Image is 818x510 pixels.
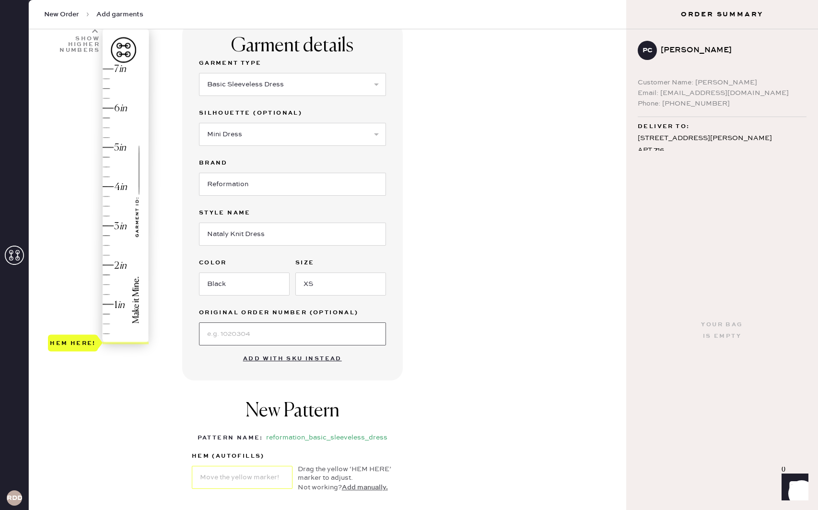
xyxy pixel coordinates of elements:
h3: Order Summary [626,10,818,19]
button: Add manually. [342,482,388,493]
label: Silhouette (optional) [199,107,386,119]
span: New Order [44,10,79,19]
div: Garment details [231,35,353,58]
div: Email: [EMAIL_ADDRESS][DOMAIN_NAME] [638,88,806,98]
div: Your bag is empty [701,319,743,342]
div: in [119,63,126,76]
input: e.g. Navy [199,273,290,296]
label: Style name [199,207,386,219]
input: Brand name [199,173,386,196]
span: Deliver to: [638,121,689,132]
label: Original Order Number (Optional) [199,307,386,319]
input: e.g. Daisy 2 Pocket [199,223,386,246]
h1: New Pattern [245,400,339,432]
label: Garment Type [199,58,386,69]
div: Pattern Name : [198,432,263,444]
div: Customer Name: [PERSON_NAME] [638,77,806,88]
span: Add garments [96,10,143,19]
button: Add with SKU instead [237,349,348,368]
div: Not working? [298,482,393,493]
input: e.g. 1020304 [199,322,386,345]
iframe: Front Chat [772,467,814,508]
label: Brand [199,157,386,169]
label: Color [199,257,290,269]
div: 7 [114,63,119,76]
div: Show higher numbers [58,36,100,53]
div: reformation_basic_sleeveless_dress [266,432,387,444]
label: Size [295,257,386,269]
div: Hem here! [50,337,96,349]
div: Phone: [PHONE_NUMBER] [638,98,806,109]
div: Drag the yellow ‘HEM HERE’ marker to adjust. [298,465,393,482]
h3: RDDA [7,495,22,501]
input: Move the yellow marker! [192,466,292,489]
div: [PERSON_NAME] [661,45,799,56]
input: e.g. 30R [295,273,386,296]
div: [STREET_ADDRESS][PERSON_NAME] APT 716 [GEOGRAPHIC_DATA] , FL 33146 [638,132,806,169]
label: Hem (autofills) [192,451,292,462]
h3: PC [643,47,653,54]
